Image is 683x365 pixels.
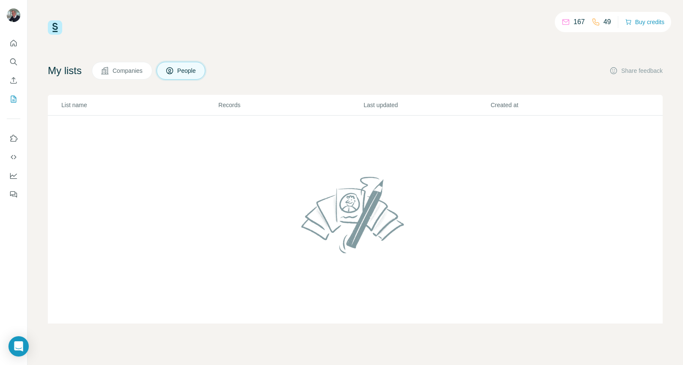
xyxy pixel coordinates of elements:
p: Last updated [364,101,490,109]
button: Use Surfe API [7,149,20,165]
span: Companies [113,66,143,75]
button: Share feedback [609,66,663,75]
div: Open Intercom Messenger [8,336,29,357]
button: Feedback [7,187,20,202]
img: No lists found [298,169,413,260]
button: Use Surfe on LinkedIn [7,131,20,146]
h4: My lists [48,64,82,77]
p: 167 [573,17,585,27]
p: Created at [491,101,617,109]
p: Records [218,101,363,109]
button: Quick start [7,36,20,51]
p: 49 [603,17,611,27]
span: People [177,66,197,75]
button: Search [7,54,20,69]
button: Enrich CSV [7,73,20,88]
img: Avatar [7,8,20,22]
button: My lists [7,91,20,107]
button: Dashboard [7,168,20,183]
p: List name [61,101,218,109]
img: Surfe Logo [48,20,62,35]
button: Buy credits [625,16,664,28]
